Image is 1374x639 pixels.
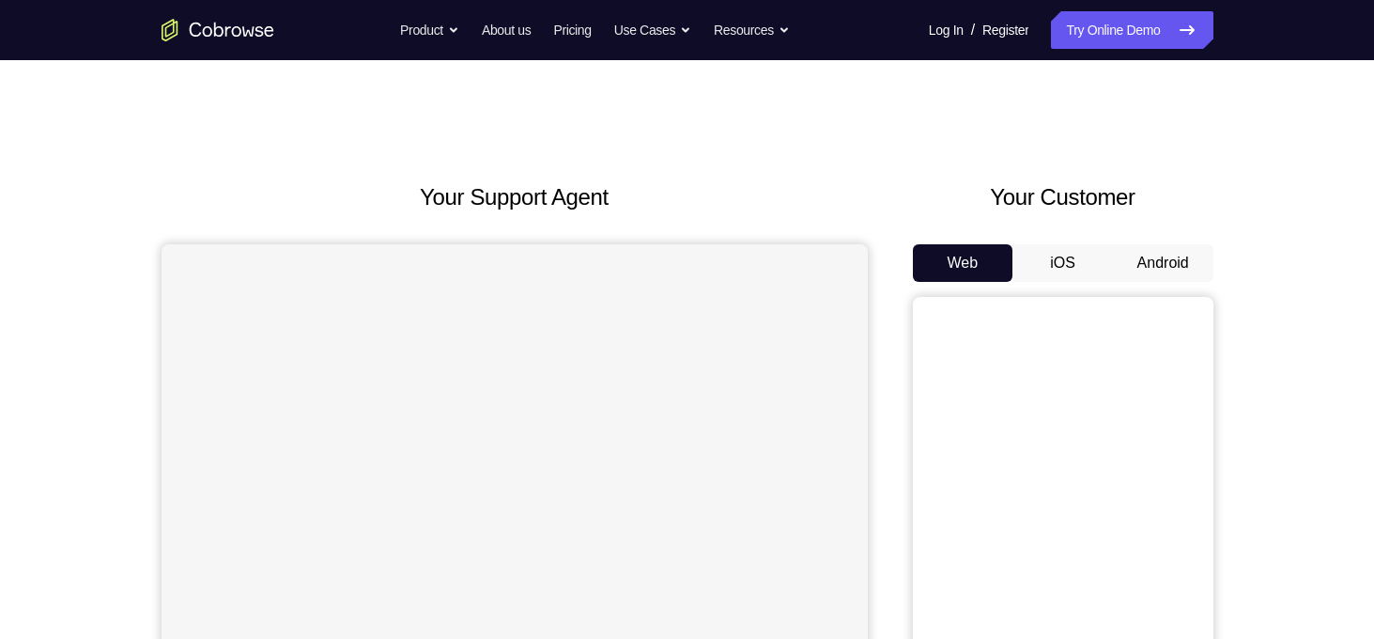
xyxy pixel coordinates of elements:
[1051,11,1212,49] a: Try Online Demo
[162,180,868,214] h2: Your Support Agent
[400,11,459,49] button: Product
[614,11,691,49] button: Use Cases
[913,180,1213,214] h2: Your Customer
[714,11,790,49] button: Resources
[929,11,964,49] a: Log In
[1113,244,1213,282] button: Android
[982,11,1028,49] a: Register
[162,19,274,41] a: Go to the home page
[913,244,1013,282] button: Web
[553,11,591,49] a: Pricing
[1012,244,1113,282] button: iOS
[971,19,975,41] span: /
[482,11,531,49] a: About us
